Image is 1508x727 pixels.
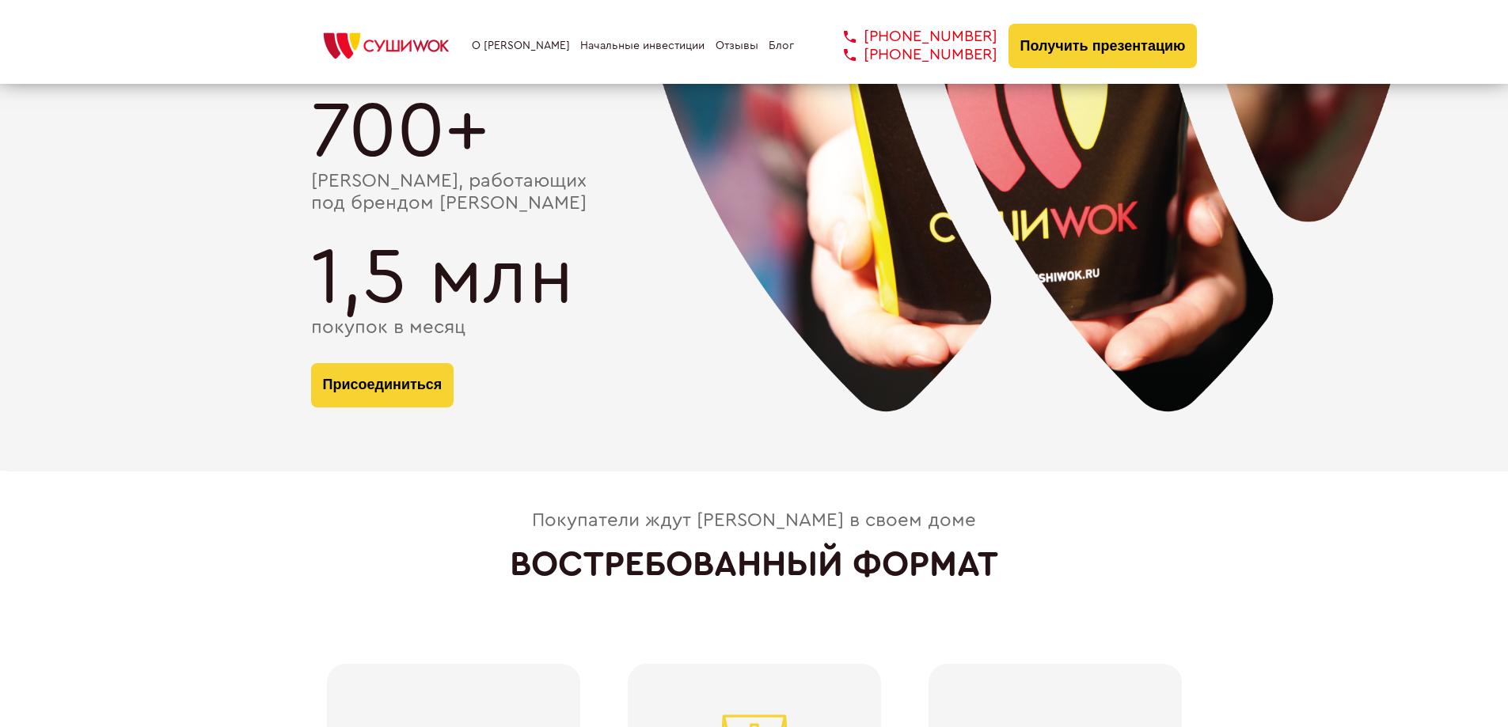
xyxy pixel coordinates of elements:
div: 700+ [311,92,1198,171]
button: Получить презентацию [1008,24,1198,68]
div: покупок в месяц [311,317,1198,339]
a: Блог [769,40,794,52]
button: Присоединиться [311,363,454,407]
a: [PHONE_NUMBER] [820,28,997,46]
a: Начальные инвестиции [580,40,705,52]
div: [PERSON_NAME], работающих под брендом [PERSON_NAME] [311,171,1198,214]
div: 1,5 млн [311,238,1198,317]
h2: ВОСТРЕБОВАННЫЙ ФОРМАТ [510,544,998,585]
img: СУШИWOK [311,28,462,63]
a: О [PERSON_NAME] [472,40,570,52]
a: Отзывы [716,40,758,52]
div: Покупатели ждут [PERSON_NAME] в своем доме [532,510,976,532]
a: [PHONE_NUMBER] [820,46,997,64]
